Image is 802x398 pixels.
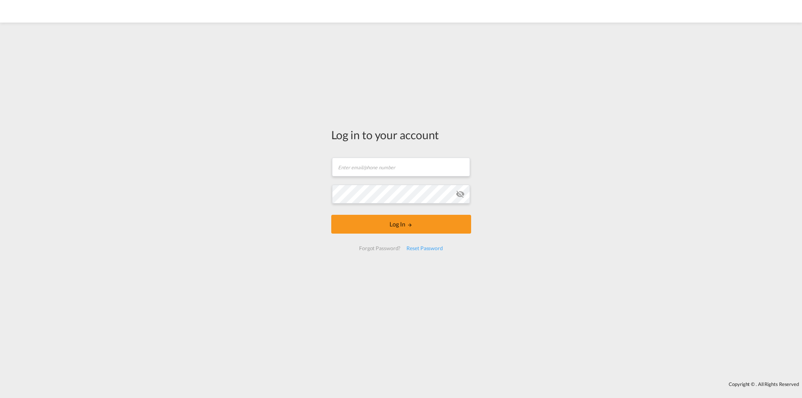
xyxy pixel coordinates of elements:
div: Log in to your account [331,127,471,143]
div: Forgot Password? [356,242,403,255]
button: LOGIN [331,215,471,234]
div: Reset Password [403,242,446,255]
input: Enter email/phone number [332,158,470,176]
md-icon: icon-eye-off [456,190,465,199]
